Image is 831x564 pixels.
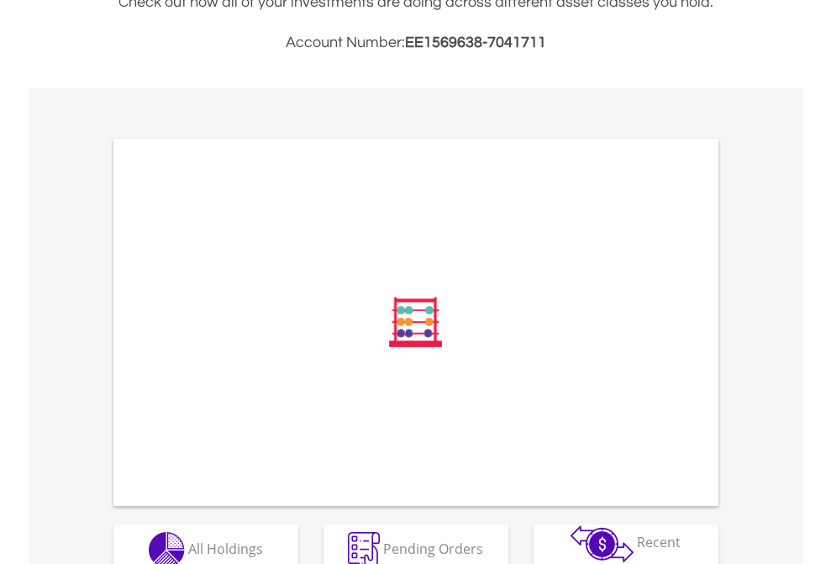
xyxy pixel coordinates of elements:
h3: Account Number: [113,31,718,55]
img: transactions-zar-wht.png [571,525,634,562]
span: Pending Orders [383,539,483,557]
span: EE1569638-7041711 [405,34,546,50]
span: All Holdings [188,539,263,557]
